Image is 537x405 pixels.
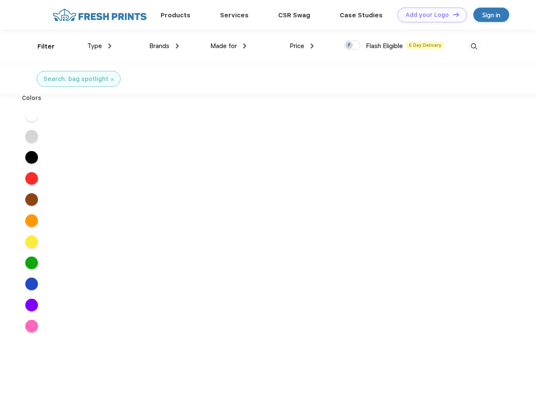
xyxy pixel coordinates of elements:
[161,11,191,19] a: Products
[50,8,149,22] img: fo%20logo%202.webp
[453,12,459,17] img: DT
[87,42,102,50] span: Type
[16,94,48,103] div: Colors
[210,42,237,50] span: Made for
[406,41,444,49] span: 5 Day Delivery
[149,42,169,50] span: Brands
[366,42,403,50] span: Flash Eligible
[111,78,114,81] img: filter_cancel.svg
[290,42,304,50] span: Price
[43,75,108,84] div: Search: bag spotlight
[38,42,55,51] div: Filter
[108,43,111,49] img: dropdown.png
[467,40,481,54] img: desktop_search.svg
[405,11,449,19] div: Add your Logo
[243,43,246,49] img: dropdown.png
[473,8,509,22] a: Sign in
[482,10,500,20] div: Sign in
[311,43,314,49] img: dropdown.png
[176,43,179,49] img: dropdown.png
